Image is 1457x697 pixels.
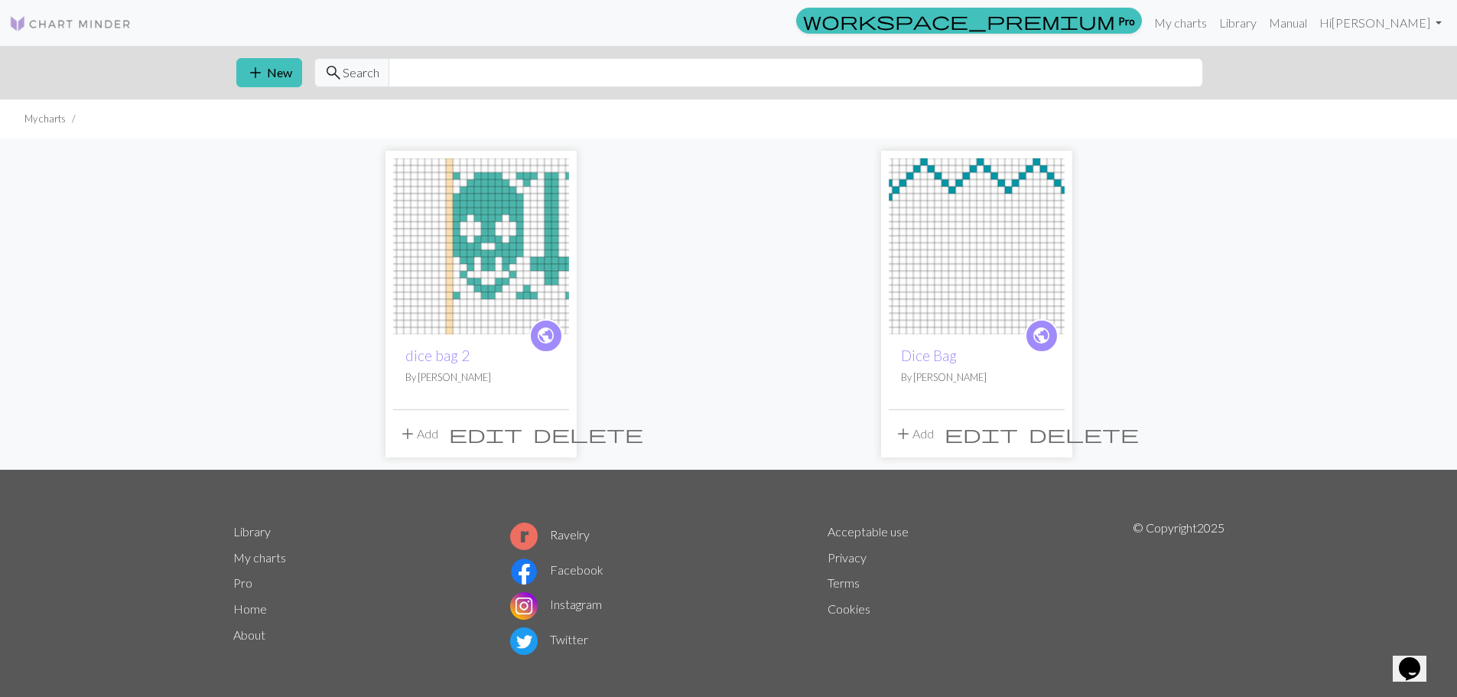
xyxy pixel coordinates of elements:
a: Facebook [510,562,603,577]
p: © Copyright 2025 [1133,519,1224,658]
li: My charts [24,112,66,126]
p: By [PERSON_NAME] [901,370,1052,385]
button: Delete [528,419,649,448]
span: add [246,62,265,83]
a: Privacy [828,550,867,565]
img: Instagram logo [510,592,538,620]
a: public [529,319,563,353]
a: Hi[PERSON_NAME] [1313,8,1448,38]
button: Edit [444,419,528,448]
span: edit [449,423,522,445]
img: dice bag 2 [393,158,569,334]
button: Add [889,419,939,448]
img: Logo [9,15,132,33]
a: Library [233,524,271,539]
span: edit [945,423,1018,445]
a: Cookies [828,601,870,616]
span: add [894,423,912,445]
button: Edit [939,419,1023,448]
span: delete [1029,423,1139,445]
a: Twitter [510,632,588,647]
span: add [398,423,417,445]
a: Acceptable use [828,524,909,539]
a: Manual [1263,8,1313,38]
span: public [536,324,555,347]
a: Home [233,601,267,616]
a: My charts [233,550,286,565]
a: dice bag 2 [405,347,470,364]
a: My charts [1148,8,1213,38]
i: Edit [449,425,522,443]
a: Pro [796,8,1142,34]
img: Twitter logo [510,627,538,655]
span: workspace_premium [803,10,1115,31]
a: Dice Bag [901,347,957,364]
a: Ravelry [510,527,590,542]
a: Dice Bag [889,237,1065,252]
img: Dice Bag [889,158,1065,334]
span: public [1032,324,1051,347]
i: Edit [945,425,1018,443]
p: By [PERSON_NAME] [405,370,557,385]
span: Search [343,64,379,82]
button: Add [393,419,444,448]
span: delete [533,423,643,445]
a: About [233,627,265,642]
button: Delete [1023,419,1144,448]
a: public [1025,319,1059,353]
img: Facebook logo [510,558,538,585]
a: Pro [233,575,252,590]
span: search [324,62,343,83]
i: public [536,321,555,351]
a: dice bag 2 [393,237,569,252]
img: Ravelry logo [510,523,538,550]
a: Library [1213,8,1263,38]
i: public [1032,321,1051,351]
a: Terms [828,575,860,590]
button: New [236,58,302,87]
iframe: chat widget [1393,636,1442,682]
a: Instagram [510,597,602,611]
